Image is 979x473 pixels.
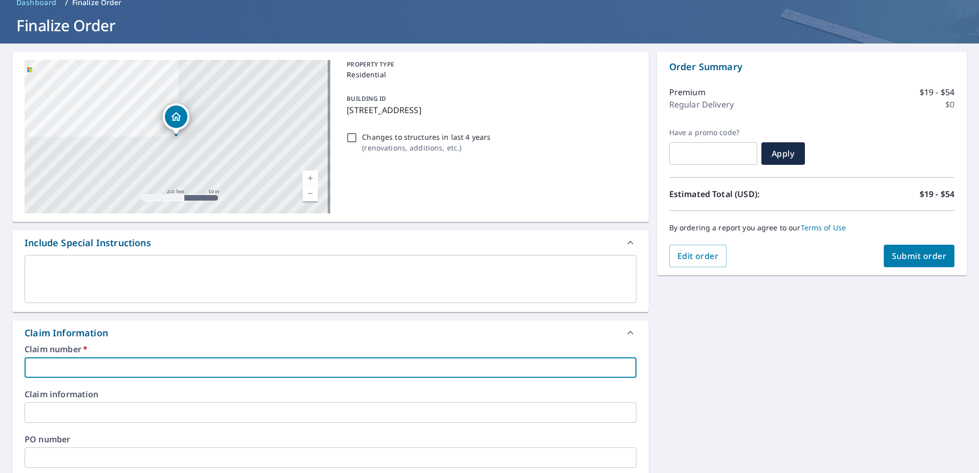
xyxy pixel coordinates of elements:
label: Claim information [25,390,636,398]
p: [STREET_ADDRESS] [347,104,632,116]
p: $19 - $54 [920,86,954,98]
p: Estimated Total (USD): [669,188,812,200]
button: Edit order [669,245,727,267]
p: ( renovations, additions, etc. ) [362,142,491,153]
p: Residential [347,69,632,80]
label: Claim number [25,345,636,353]
h1: Finalize Order [12,15,967,36]
label: Have a promo code? [669,128,757,137]
p: By ordering a report you agree to our [669,223,954,232]
p: PROPERTY TYPE [347,60,632,69]
div: Dropped pin, building 1, Residential property, 19 CRESTRIDGE HTS SW CALGARY AB T3B0L6 [163,103,189,135]
a: Current Level 17, Zoom Out [303,186,318,201]
p: Regular Delivery [669,98,734,111]
div: Claim Information [12,320,649,345]
div: Claim Information [25,326,108,340]
p: Premium [669,86,706,98]
p: $19 - $54 [920,188,954,200]
div: Include Special Instructions [25,236,151,250]
p: BUILDING ID [347,94,386,103]
span: Apply [770,148,797,159]
p: Changes to structures in last 4 years [362,132,491,142]
div: Include Special Instructions [12,230,649,255]
p: Order Summary [669,60,954,74]
button: Apply [761,142,805,165]
a: Current Level 17, Zoom In [303,170,318,186]
label: PO number [25,435,636,443]
p: $0 [945,98,954,111]
button: Submit order [884,245,955,267]
a: Terms of Use [801,223,846,232]
span: Submit order [892,250,947,262]
span: Edit order [677,250,719,262]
